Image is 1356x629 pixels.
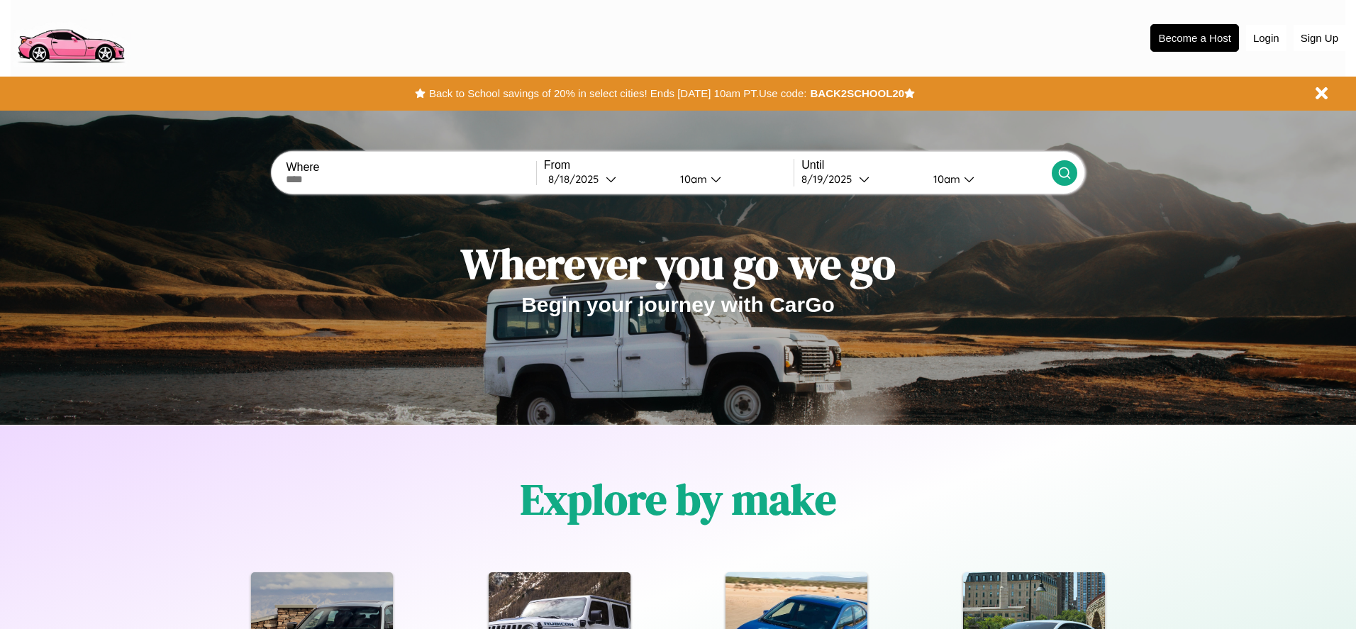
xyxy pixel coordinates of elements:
b: BACK2SCHOOL20 [810,87,904,99]
div: 8 / 18 / 2025 [548,172,606,186]
button: 10am [922,172,1051,187]
button: Become a Host [1150,24,1239,52]
button: Back to School savings of 20% in select cities! Ends [DATE] 10am PT.Use code: [426,84,810,104]
div: 10am [926,172,964,186]
label: From [544,159,794,172]
div: 10am [673,172,711,186]
button: Login [1246,25,1286,51]
label: Until [801,159,1051,172]
div: 8 / 19 / 2025 [801,172,859,186]
button: Sign Up [1294,25,1345,51]
button: 8/18/2025 [544,172,669,187]
button: 10am [669,172,794,187]
label: Where [286,161,535,174]
h1: Explore by make [521,470,836,528]
img: logo [11,7,130,67]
